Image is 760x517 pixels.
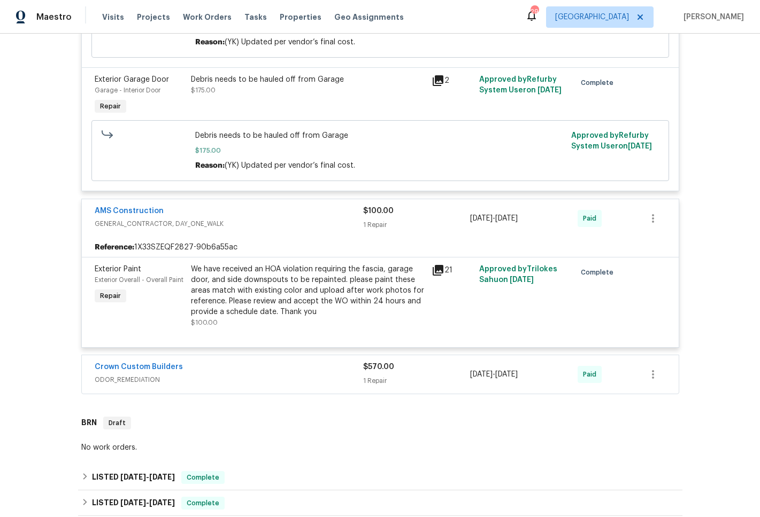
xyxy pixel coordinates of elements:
a: Crown Custom Builders [95,363,183,371]
a: AMS Construction [95,207,164,215]
span: [DATE] [149,499,175,506]
span: [DATE] [495,371,518,378]
span: [DATE] [538,87,562,94]
span: Garage - Interior Door [95,87,160,93]
span: Tasks [244,13,267,21]
span: $175.00 [191,87,216,93]
div: 1X33SZEQF2827-90b6a55ac [82,238,679,257]
span: - [120,499,175,506]
span: Approved by Refurby System User on [571,132,652,150]
div: 29 [531,6,538,17]
div: 1 Repair [363,220,471,230]
span: $100.00 [363,207,394,215]
span: Properties [280,12,321,22]
span: Approved by Trilokes Sahu on [479,265,557,284]
span: Geo Assignments [334,12,404,22]
div: No work orders. [81,442,679,453]
div: LISTED [DATE]-[DATE]Complete [78,465,682,490]
span: [DATE] [149,473,175,481]
span: Approved by Refurby System User on [479,76,562,94]
span: Complete [581,77,618,88]
b: Reference: [95,242,134,253]
div: 2 [432,74,473,87]
span: Complete [182,472,224,483]
span: $570.00 [363,363,394,371]
span: $175.00 [195,145,565,156]
div: Debris needs to be hauled off from Garage [191,74,425,85]
div: BRN Draft [78,406,682,440]
span: GENERAL_CONTRACTOR, DAY_ONE_WALK [95,218,363,229]
span: Exterior Garage Door [95,76,169,83]
span: Repair [96,101,125,112]
span: [DATE] [120,473,146,481]
div: We have received an HOA violation requiring the fascia, garage door, and side downspouts to be re... [191,264,425,317]
span: Draft [104,418,130,428]
span: Debris needs to be hauled off from Garage [195,130,565,141]
span: Complete [581,267,618,278]
span: [DATE] [470,215,493,222]
span: Paid [583,369,601,380]
span: Reason: [195,38,225,46]
span: - [120,473,175,481]
span: [GEOGRAPHIC_DATA] [555,12,629,22]
span: - [470,213,518,224]
span: Projects [137,12,170,22]
span: $100.00 [191,319,218,326]
span: (YK) Updated per vendor’s final cost. [225,162,355,169]
span: Work Orders [183,12,232,22]
span: Maestro [36,12,72,22]
span: [DATE] [470,371,493,378]
div: 21 [432,264,473,277]
span: ODOR_REMEDIATION [95,374,363,385]
span: [PERSON_NAME] [679,12,744,22]
span: Repair [96,291,125,301]
span: Visits [102,12,124,22]
span: [DATE] [495,215,518,222]
span: [DATE] [510,276,534,284]
span: Reason: [195,162,225,169]
span: Exterior Overall - Overall Paint [95,277,183,283]
div: 1 Repair [363,375,471,386]
h6: LISTED [92,497,175,510]
h6: BRN [81,417,97,429]
span: - [470,369,518,380]
h6: LISTED [92,471,175,484]
span: Complete [182,498,224,508]
span: Paid [583,213,601,224]
span: Exterior Paint [95,265,141,273]
span: [DATE] [120,499,146,506]
span: (YK) Updated per vendor’s final cost. [225,38,355,46]
div: LISTED [DATE]-[DATE]Complete [78,490,682,516]
span: [DATE] [628,143,652,150]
